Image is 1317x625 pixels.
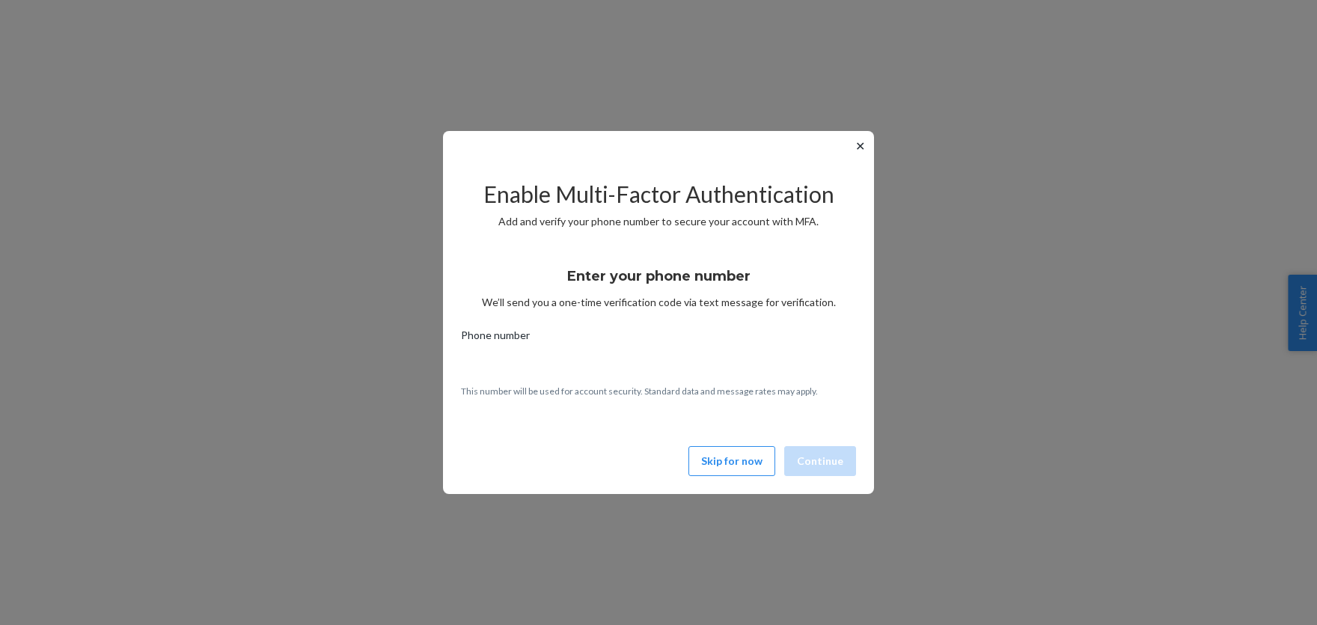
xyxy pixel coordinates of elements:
[461,182,856,207] h2: Enable Multi-Factor Authentication
[567,266,751,286] h3: Enter your phone number
[461,214,856,229] p: Add and verify your phone number to secure your account with MFA.
[461,385,856,397] p: This number will be used for account security. Standard data and message rates may apply.
[461,254,856,310] div: We’ll send you a one-time verification code via text message for verification.
[688,446,775,476] button: Skip for now
[461,328,530,349] span: Phone number
[784,446,856,476] button: Continue
[852,137,868,155] button: ✕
